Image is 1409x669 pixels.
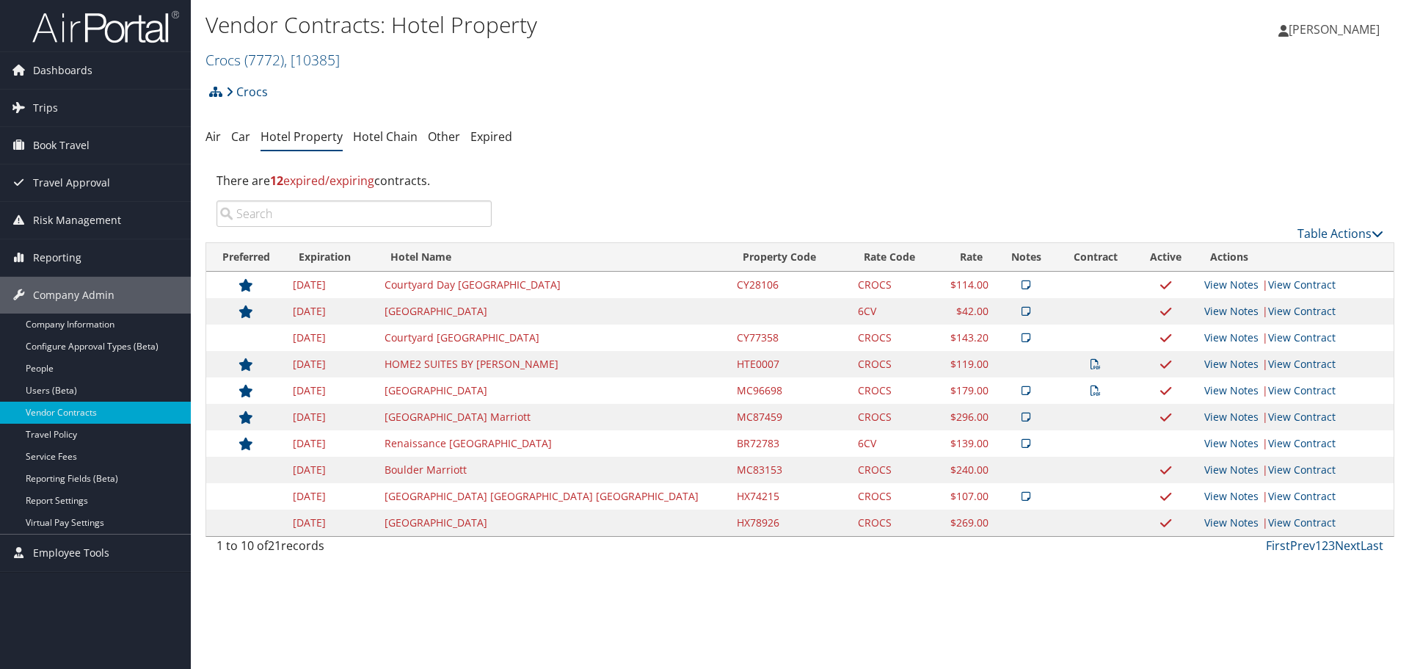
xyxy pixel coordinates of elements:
[1197,457,1394,483] td: |
[377,483,729,510] td: [GEOGRAPHIC_DATA] [GEOGRAPHIC_DATA] [GEOGRAPHIC_DATA]
[285,510,376,536] td: [DATE]
[270,173,374,189] span: expired/expiring
[939,377,996,404] td: $179.00
[1335,538,1361,554] a: Next
[285,243,376,272] th: Expiration: activate to sort column descending
[939,483,996,510] td: $107.00
[33,239,81,276] span: Reporting
[851,325,939,351] td: CROCS
[1268,489,1336,503] a: View Contract
[729,430,851,457] td: BR72783
[1204,330,1259,344] a: View Notes
[1268,463,1336,477] a: View Contract
[377,510,729,536] td: [GEOGRAPHIC_DATA]
[33,90,58,126] span: Trips
[851,483,939,510] td: CROCS
[729,510,851,536] td: HX78926
[33,202,121,239] span: Risk Management
[851,298,939,325] td: 6CV
[377,404,729,430] td: [GEOGRAPHIC_DATA] Marriott
[729,272,851,298] td: CY28106
[1315,538,1322,554] a: 1
[377,243,729,272] th: Hotel Name: activate to sort column ascending
[285,483,376,510] td: [DATE]
[851,430,939,457] td: 6CV
[939,243,996,272] th: Rate: activate to sort column ascending
[377,298,729,325] td: [GEOGRAPHIC_DATA]
[231,129,250,145] a: Car
[428,129,460,145] a: Other
[1197,325,1394,351] td: |
[851,377,939,404] td: CROCS
[1197,243,1394,272] th: Actions
[1322,538,1328,554] a: 2
[729,325,851,351] td: CY77358
[729,351,851,377] td: HTE0007
[1197,430,1394,457] td: |
[377,457,729,483] td: Boulder Marriott
[261,129,343,145] a: Hotel Property
[851,351,939,377] td: CROCS
[285,457,376,483] td: [DATE]
[1361,538,1383,554] a: Last
[939,430,996,457] td: $139.00
[851,457,939,483] td: CROCS
[1056,243,1135,272] th: Contract: activate to sort column ascending
[939,510,996,536] td: $269.00
[1197,510,1394,536] td: |
[939,351,996,377] td: $119.00
[1268,304,1336,318] a: View Contract
[1289,21,1380,37] span: [PERSON_NAME]
[216,200,492,227] input: Search
[729,404,851,430] td: MC87459
[996,243,1057,272] th: Notes: activate to sort column ascending
[939,325,996,351] td: $143.20
[216,537,492,562] div: 1 to 10 of records
[729,243,851,272] th: Property Code: activate to sort column ascending
[851,510,939,536] td: CROCS
[285,377,376,404] td: [DATE]
[1328,538,1335,554] a: 3
[33,164,110,201] span: Travel Approval
[1204,516,1259,529] a: View Notes
[377,272,729,298] td: Courtyard Day [GEOGRAPHIC_DATA]
[1204,489,1259,503] a: View Notes
[1268,436,1336,450] a: View Contract
[1204,278,1259,292] a: View Notes
[1197,483,1394,510] td: |
[32,10,179,44] img: airportal-logo.png
[33,535,109,571] span: Employee Tools
[1278,7,1394,51] a: [PERSON_NAME]
[1197,298,1394,325] td: |
[285,298,376,325] td: [DATE]
[1204,410,1259,424] a: View Notes
[1268,330,1336,344] a: View Contract
[205,129,221,145] a: Air
[729,457,851,483] td: MC83153
[1204,357,1259,371] a: View Notes
[270,173,283,189] strong: 12
[1204,436,1259,450] a: View Notes
[1197,272,1394,298] td: |
[470,129,512,145] a: Expired
[33,52,92,89] span: Dashboards
[33,277,114,314] span: Company Admin
[205,50,340,70] a: Crocs
[353,129,418,145] a: Hotel Chain
[377,351,729,377] td: HOME2 SUITES BY [PERSON_NAME]
[284,50,340,70] span: , [ 10385 ]
[1197,377,1394,404] td: |
[1268,278,1336,292] a: View Contract
[1268,357,1336,371] a: View Contract
[851,404,939,430] td: CROCS
[1266,538,1290,554] a: First
[939,404,996,430] td: $296.00
[268,538,281,554] span: 21
[285,272,376,298] td: [DATE]
[1290,538,1315,554] a: Prev
[244,50,284,70] span: ( 7772 )
[1197,404,1394,430] td: |
[729,483,851,510] td: HX74215
[205,161,1394,200] div: There are contracts.
[1268,410,1336,424] a: View Contract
